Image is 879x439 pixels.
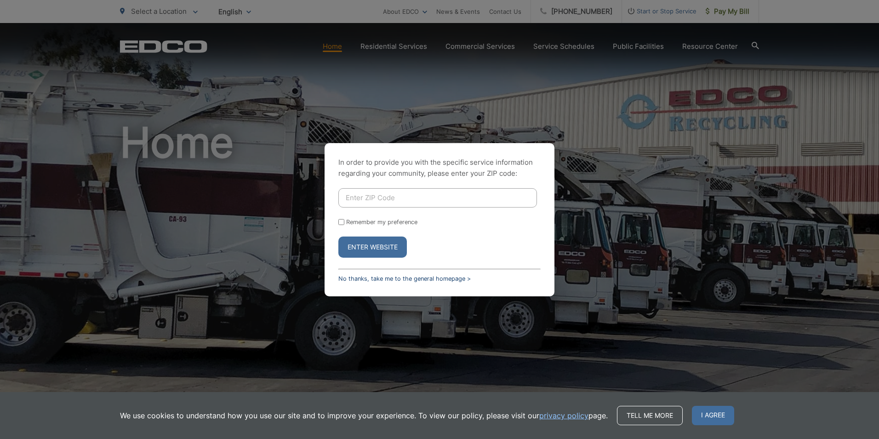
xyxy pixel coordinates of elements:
a: No thanks, take me to the general homepage > [338,275,471,282]
span: I agree [692,406,734,425]
a: Tell me more [617,406,683,425]
label: Remember my preference [346,219,417,225]
input: Enter ZIP Code [338,188,537,208]
p: We use cookies to understand how you use our site and to improve your experience. To view our pol... [120,410,608,421]
p: In order to provide you with the specific service information regarding your community, please en... [338,157,541,179]
button: Enter Website [338,237,407,258]
a: privacy policy [539,410,588,421]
